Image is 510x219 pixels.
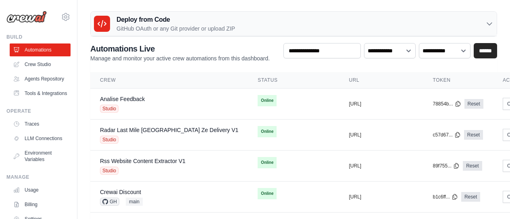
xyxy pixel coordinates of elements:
div: Manage [6,174,71,180]
span: GH [100,198,119,206]
button: c57d67... [433,132,460,138]
a: Rss Website Content Extractor V1 [100,158,185,164]
a: Reset [461,192,480,202]
th: URL [339,72,423,89]
a: Reset [464,130,483,140]
a: Radar Last Mile [GEOGRAPHIC_DATA] Ze Delivery V1 [100,127,238,133]
th: Crew [90,72,248,89]
h3: Deploy from Code [117,15,235,25]
a: Usage [10,184,71,196]
span: Studio [100,167,119,175]
a: Agents Repository [10,72,71,85]
a: LLM Connections [10,132,71,145]
p: GitHub OAuth or any Git provider or upload ZIP [117,25,235,33]
a: Crew Studio [10,58,71,71]
th: Status [248,72,339,89]
p: Manage and monitor your active crew automations from this dashboard. [90,54,270,62]
a: Traces [10,118,71,130]
a: Crewai Discount [100,189,141,195]
a: Reset [463,161,482,171]
div: Operate [6,108,71,114]
img: Logo [6,11,47,23]
a: Automations [10,43,71,56]
a: Tools & Integrations [10,87,71,100]
h2: Automations Live [90,43,270,54]
span: Online [258,126,277,137]
a: Reset [464,99,483,109]
a: Billing [10,198,71,211]
span: Online [258,95,277,106]
span: Studio [100,105,119,113]
button: 89f755... [433,163,460,169]
a: Analise Feedback [100,96,145,102]
th: Token [423,72,493,89]
span: Online [258,157,277,168]
div: Build [6,34,71,40]
button: 78854b... [433,101,461,107]
span: Studio [100,136,119,144]
button: b1c6ff... [433,194,458,200]
span: main [126,198,143,206]
a: Environment Variables [10,147,71,166]
span: Online [258,188,277,199]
